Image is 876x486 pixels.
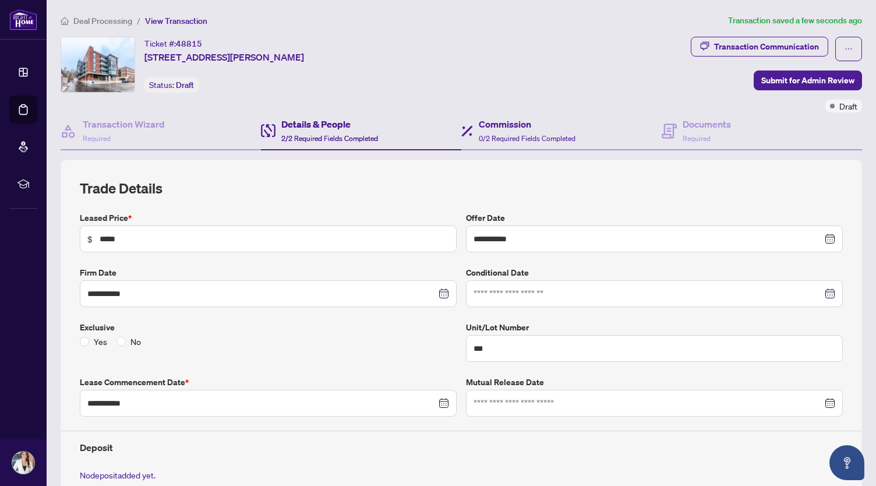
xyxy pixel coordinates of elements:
[61,37,135,92] img: IMG-W12321281_1.jpg
[728,14,862,27] article: Transaction saved a few seconds ago
[73,16,132,26] span: Deal Processing
[281,117,378,131] h4: Details & People
[80,376,457,389] label: Lease Commencement Date
[80,470,156,480] span: No deposit added yet.
[466,212,843,224] label: Offer Date
[176,38,202,49] span: 48815
[80,266,457,279] label: Firm Date
[80,321,457,334] label: Exclusive
[144,37,202,50] div: Ticket #:
[761,71,854,90] span: Submit for Admin Review
[466,266,843,279] label: Conditional Date
[829,445,864,480] button: Open asap
[83,134,111,143] span: Required
[845,45,853,53] span: ellipsis
[754,71,862,90] button: Submit for Admin Review
[12,452,34,474] img: Profile Icon
[479,117,575,131] h4: Commission
[683,117,731,131] h4: Documents
[80,441,843,455] h4: Deposit
[691,37,828,57] button: Transaction Communication
[137,14,140,27] li: /
[281,134,378,143] span: 2/2 Required Fields Completed
[9,9,37,30] img: logo
[87,233,93,245] span: $
[714,37,819,56] div: Transaction Communication
[80,212,457,224] label: Leased Price
[683,134,711,143] span: Required
[144,50,304,64] span: [STREET_ADDRESS][PERSON_NAME]
[839,100,857,112] span: Draft
[126,335,146,348] span: No
[89,335,112,348] span: Yes
[145,16,207,26] span: View Transaction
[466,376,843,389] label: Mutual Release Date
[479,134,575,143] span: 0/2 Required Fields Completed
[61,17,69,25] span: home
[466,321,843,334] label: Unit/Lot Number
[144,77,199,93] div: Status:
[80,179,843,198] h2: Trade Details
[83,117,165,131] h4: Transaction Wizard
[176,80,194,90] span: Draft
